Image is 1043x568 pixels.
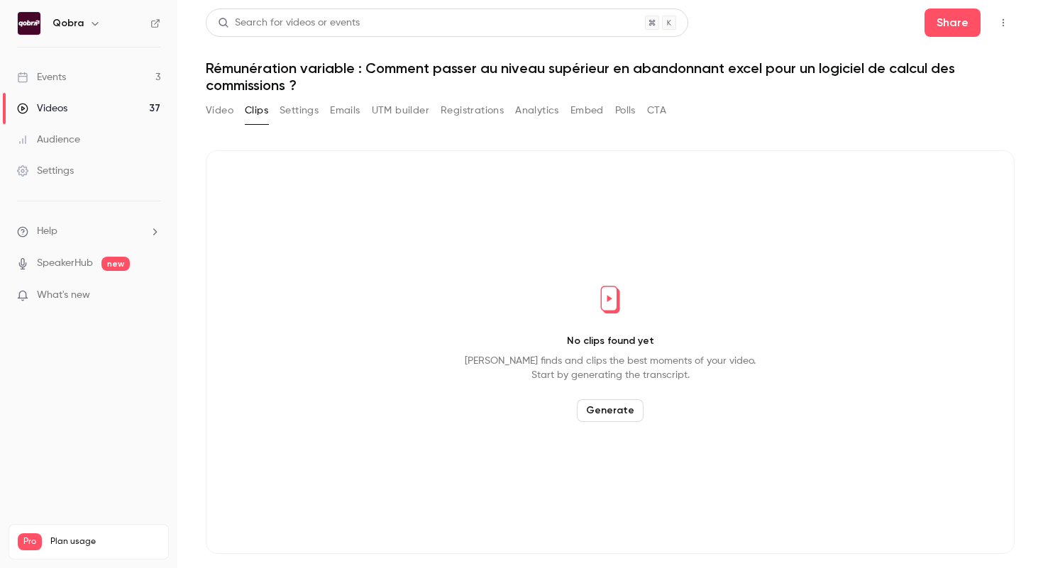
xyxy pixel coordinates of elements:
button: Clips [245,99,268,122]
h6: Qobra [53,16,84,30]
p: [PERSON_NAME] finds and clips the best moments of your video. Start by generating the transcript. [465,354,756,382]
h1: Rémunération variable : Comment passer au niveau supérieur en abandonnant excel pour un logiciel ... [206,60,1015,94]
button: Top Bar Actions [992,11,1015,34]
button: CTA [647,99,666,122]
img: Qobra [18,12,40,35]
a: SpeakerHub [37,256,93,271]
div: Search for videos or events [218,16,360,30]
button: Share [925,9,981,37]
button: UTM builder [372,99,429,122]
button: Embed [570,99,604,122]
button: Polls [615,99,636,122]
li: help-dropdown-opener [17,224,160,239]
button: Settings [280,99,319,122]
button: Emails [330,99,360,122]
span: What's new [37,288,90,303]
button: Analytics [515,99,559,122]
div: Settings [17,164,74,178]
div: Videos [17,101,67,116]
button: Video [206,99,233,122]
span: Plan usage [50,536,160,547]
p: No clips found yet [567,334,654,348]
span: new [101,257,130,271]
button: Registrations [441,99,504,122]
span: Pro [18,533,42,550]
button: Generate [577,399,644,422]
div: Audience [17,133,80,147]
div: Events [17,70,66,84]
span: Help [37,224,57,239]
